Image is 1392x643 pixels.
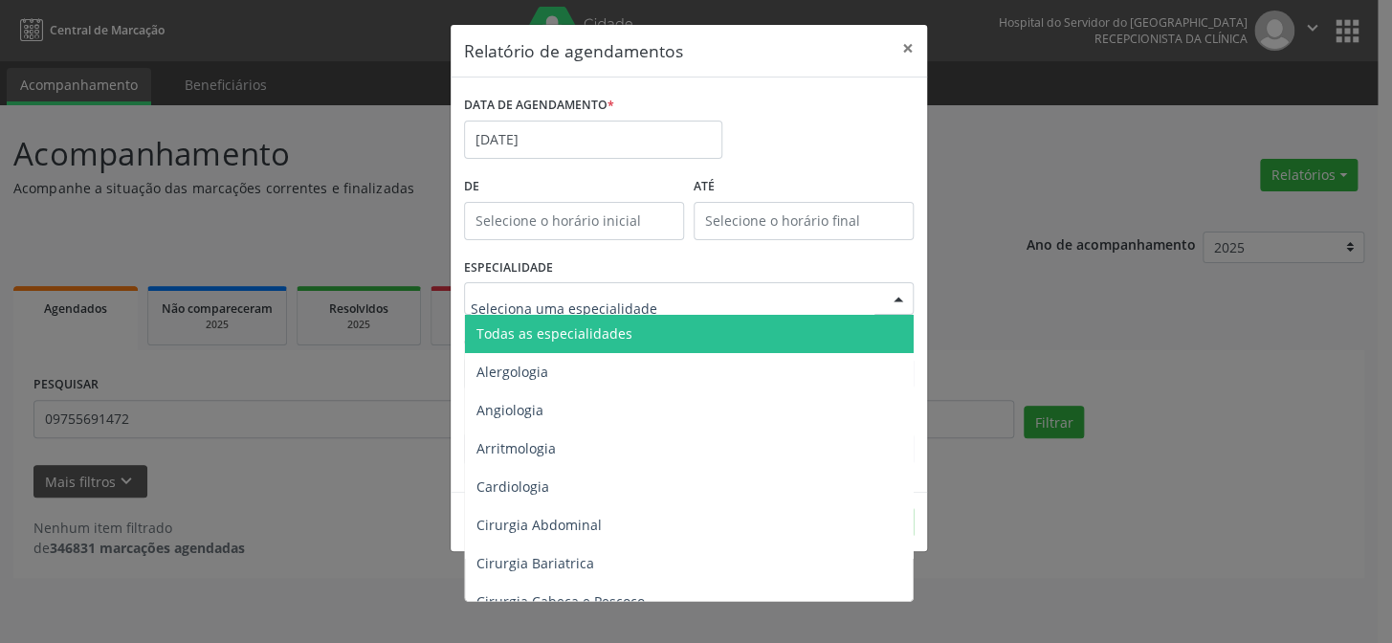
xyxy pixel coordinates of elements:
span: Alergologia [476,363,548,381]
input: Selecione o horário inicial [464,202,684,240]
span: Todas as especialidades [476,324,632,343]
input: Seleciona uma especialidade [471,289,874,327]
input: Selecione uma data ou intervalo [464,121,722,159]
span: Cardiologia [476,477,549,496]
label: De [464,172,684,202]
label: DATA DE AGENDAMENTO [464,91,614,121]
span: Cirurgia Cabeça e Pescoço [476,592,645,610]
h5: Relatório de agendamentos [464,38,683,63]
span: Cirurgia Bariatrica [476,554,594,572]
label: ESPECIALIDADE [464,254,553,283]
span: Cirurgia Abdominal [476,516,602,534]
label: ATÉ [694,172,914,202]
button: Close [889,25,927,72]
span: Angiologia [476,401,543,419]
input: Selecione o horário final [694,202,914,240]
span: Arritmologia [476,439,556,457]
